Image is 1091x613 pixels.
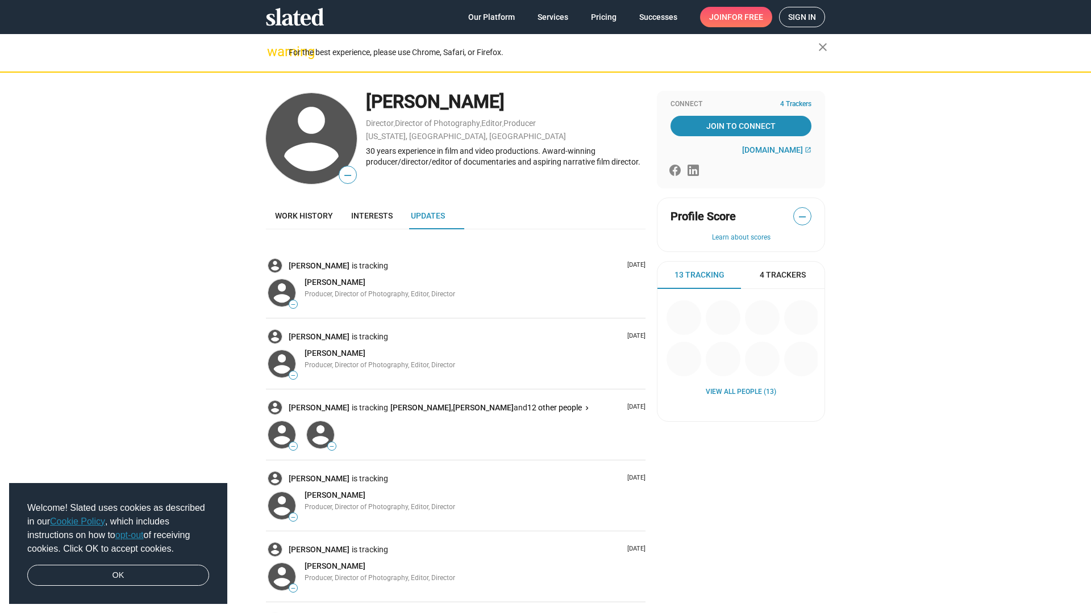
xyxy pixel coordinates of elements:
[305,490,365,501] a: [PERSON_NAME]
[582,7,626,27] a: Pricing
[352,544,390,555] span: is tracking
[671,116,811,136] a: Join To Connect
[591,7,617,27] span: Pricing
[527,402,590,413] button: 12 other people
[27,565,209,586] a: dismiss cookie message
[700,7,772,27] a: Joinfor free
[673,116,809,136] span: Join To Connect
[671,233,811,242] button: Learn about scores
[351,211,393,220] span: Interests
[305,348,365,359] a: [PERSON_NAME]
[266,202,342,229] a: Work history
[115,530,144,540] a: opt-out
[623,545,646,553] p: [DATE]
[352,261,390,271] span: is tracking
[674,270,724,280] span: 13 Tracking
[305,290,455,298] span: Producer, Director of Photography, Editor, Director
[366,132,566,141] a: [US_STATE], [GEOGRAPHIC_DATA], [GEOGRAPHIC_DATA]
[366,90,646,114] div: [PERSON_NAME]
[352,402,390,413] span: is tracking
[366,119,394,128] a: Director
[289,372,297,379] span: —
[528,7,577,27] a: Services
[267,45,281,58] mat-icon: warning
[760,270,806,280] span: 4 Trackers
[305,277,365,288] a: [PERSON_NAME]
[794,209,811,224] span: —
[623,261,646,270] p: [DATE]
[342,202,402,229] a: Interests
[538,7,568,27] span: Services
[289,261,352,271] a: [PERSON_NAME]
[305,574,455,582] span: Producer, Director of Photography, Editor, Director
[305,490,365,499] span: [PERSON_NAME]
[289,443,297,450] span: —
[503,119,536,128] a: Producer
[742,145,811,154] a: [DOMAIN_NAME]
[788,7,816,27] span: Sign in
[502,121,503,127] span: ,
[480,121,481,127] span: ,
[623,474,646,482] p: [DATE]
[275,211,333,220] span: Work history
[583,403,591,414] mat-icon: keyboard_arrow_right
[780,100,811,109] span: 4 Trackers
[671,100,811,109] div: Connect
[366,146,646,167] div: 30 years experience in film and video productions. Award-winning producer/director/editor of docu...
[402,202,454,229] a: Updates
[50,517,105,526] a: Cookie Policy
[289,402,352,413] a: [PERSON_NAME]
[453,403,514,412] span: [PERSON_NAME]
[305,503,455,511] span: Producer, Director of Photography, Editor, Director
[289,544,352,555] a: [PERSON_NAME]
[305,561,365,570] span: [PERSON_NAME]
[352,331,390,342] span: is tracking
[305,278,365,287] span: [PERSON_NAME]
[623,332,646,341] p: [DATE]
[289,473,352,484] a: [PERSON_NAME]
[289,331,352,342] a: [PERSON_NAME]
[352,473,390,484] span: is tracking
[468,7,515,27] span: Our Platform
[394,121,395,127] span: ,
[411,211,445,220] span: Updates
[27,501,209,556] span: Welcome! Slated uses cookies as described in our , which includes instructions on how to of recei...
[706,388,776,397] a: View all People (13)
[390,402,453,413] a: [PERSON_NAME],
[514,403,527,412] span: and
[727,7,763,27] span: for free
[395,119,480,128] a: Director of Photography
[742,145,803,154] span: [DOMAIN_NAME]
[805,146,811,153] mat-icon: open_in_new
[639,7,677,27] span: Successes
[481,119,502,128] a: Editor
[630,7,686,27] a: Successes
[305,349,365,358] span: [PERSON_NAME]
[305,561,365,572] a: [PERSON_NAME]
[339,168,356,183] span: —
[816,40,830,54] mat-icon: close
[779,7,825,27] a: Sign in
[453,402,514,413] a: [PERSON_NAME]
[328,443,336,450] span: —
[390,403,453,412] span: [PERSON_NAME],
[289,45,818,60] div: For the best experience, please use Chrome, Safari, or Firefox.
[459,7,524,27] a: Our Platform
[289,585,297,591] span: —
[671,209,736,224] span: Profile Score
[289,301,297,308] span: —
[709,7,763,27] span: Join
[289,514,297,520] span: —
[305,361,455,369] span: Producer, Director of Photography, Editor, Director
[623,403,646,412] p: [DATE]
[9,483,227,604] div: cookieconsent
